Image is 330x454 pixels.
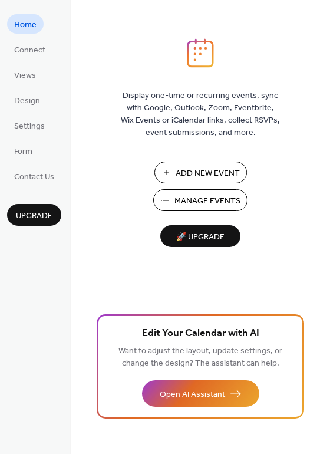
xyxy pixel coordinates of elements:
[14,95,40,107] span: Design
[14,70,36,82] span: Views
[121,90,280,139] span: Display one-time or recurring events, sync with Google, Outlook, Zoom, Eventbrite, Wix Events or ...
[7,40,52,59] a: Connect
[14,120,45,133] span: Settings
[14,44,45,57] span: Connect
[118,343,282,371] span: Want to adjust the layout, update settings, or change the design? The assistant can help.
[176,167,240,180] span: Add New Event
[174,195,240,208] span: Manage Events
[7,116,52,135] a: Settings
[7,90,47,110] a: Design
[7,141,39,160] a: Form
[154,162,247,183] button: Add New Event
[7,14,44,34] a: Home
[7,65,43,84] a: Views
[14,19,37,31] span: Home
[7,204,61,226] button: Upgrade
[167,229,233,245] span: 🚀 Upgrade
[14,171,54,183] span: Contact Us
[187,38,214,68] img: logo_icon.svg
[142,380,259,407] button: Open AI Assistant
[153,189,247,211] button: Manage Events
[16,210,52,222] span: Upgrade
[160,225,240,247] button: 🚀 Upgrade
[14,146,32,158] span: Form
[142,325,259,342] span: Edit Your Calendar with AI
[7,166,61,186] a: Contact Us
[160,389,225,401] span: Open AI Assistant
